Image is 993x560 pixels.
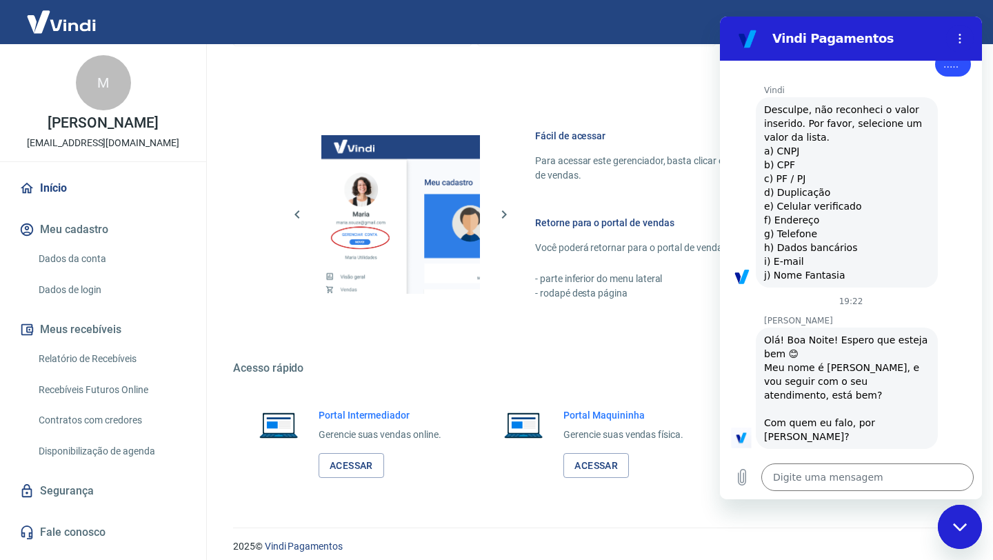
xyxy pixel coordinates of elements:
[563,428,683,442] p: Gerencie suas vendas física.
[319,408,441,422] h6: Portal Intermediador
[233,539,960,554] p: 2025 ©
[76,55,131,110] div: M
[535,286,927,301] p: - rodapé desta página
[319,428,441,442] p: Gerencie suas vendas online.
[720,17,982,499] iframe: Janela de mensagens
[17,314,190,345] button: Meus recebíveis
[938,505,982,549] iframe: Botão para iniciar a janela de mensagens, 2 mensagens não lidas
[535,154,927,183] p: Para acessar este gerenciador, basta clicar em “Gerenciar conta” no menu lateral do portal de ven...
[17,173,190,203] a: Início
[33,276,190,304] a: Dados de login
[321,135,480,294] img: Imagem da dashboard mostrando o botão de gerenciar conta na sidebar no lado esquerdo
[535,241,927,255] p: Você poderá retornar para o portal de vendas através das seguintes maneiras:
[17,476,190,506] a: Segurança
[927,10,976,35] button: Sair
[33,437,190,466] a: Disponibilização de agenda
[27,136,179,150] p: [EMAIL_ADDRESS][DOMAIN_NAME]
[33,345,190,373] a: Relatório de Recebíveis
[265,541,343,552] a: Vindi Pagamentos
[535,272,927,286] p: - parte inferior do menu lateral
[17,517,190,548] a: Fale conosco
[33,245,190,273] a: Dados da conta
[33,376,190,404] a: Recebíveis Futuros Online
[17,1,106,43] img: Vindi
[33,406,190,434] a: Contratos com credores
[563,408,683,422] h6: Portal Maquininha
[17,214,190,245] button: Meu cadastro
[319,453,384,479] a: Acessar
[494,408,552,441] img: Imagem de um notebook aberto
[48,116,158,130] p: [PERSON_NAME]
[535,216,927,230] h6: Retorne para o portal de vendas
[250,408,308,441] img: Imagem de um notebook aberto
[233,361,960,375] h5: Acesso rápido
[563,453,629,479] a: Acessar
[535,129,927,143] h6: Fácil de acessar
